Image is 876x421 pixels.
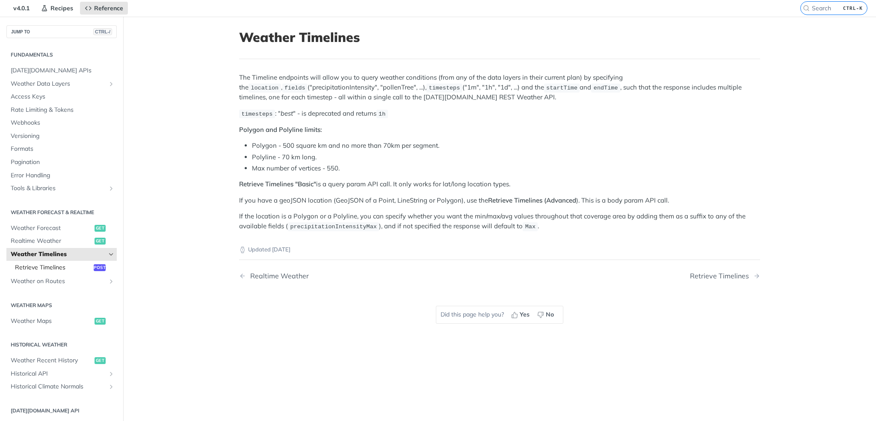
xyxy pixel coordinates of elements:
[239,196,760,206] p: If you have a geoJSON location (GeoJSON of a Point, LineString or Polygon), use the ). This is a ...
[11,119,115,127] span: Webhooks
[6,354,117,367] a: Weather Recent Historyget
[95,318,106,325] span: get
[108,278,115,285] button: Show subpages for Weather on Routes
[6,367,117,380] a: Historical APIShow subpages for Historical API
[6,25,117,38] button: JUMP TOCTRL-/
[11,80,106,88] span: Weather Data Layers
[11,224,92,233] span: Weather Forecast
[525,224,536,230] span: Max
[239,272,462,280] a: Previous Page: Realtime Weather
[11,317,92,325] span: Weather Maps
[6,222,117,235] a: Weather Forecastget
[93,28,112,35] span: CTRL-/
[251,85,278,91] span: location
[11,106,115,114] span: Rate Limiting & Tokens
[108,81,115,87] button: Show subpages for Weather Data Layers
[50,4,73,12] span: Recipes
[15,263,92,272] span: Retrieve Timelines
[11,237,92,245] span: Realtime Weather
[95,225,106,232] span: get
[594,85,618,91] span: endTime
[6,156,117,169] a: Pagination
[11,370,106,378] span: Historical API
[239,263,760,289] nav: Pagination Controls
[6,380,117,393] a: Historical Climate NormalsShow subpages for Historical Climate Normals
[6,302,117,309] h2: Weather Maps
[11,277,106,286] span: Weather on Routes
[508,308,534,321] button: Yes
[436,306,563,324] div: Did this page help you?
[11,145,115,153] span: Formats
[6,51,117,59] h2: Fundamentals
[379,111,385,117] span: 1h
[841,4,865,12] kbd: CTRL-K
[95,357,106,364] span: get
[239,109,760,119] p: : " " - is deprecated and returns
[6,235,117,248] a: Realtime Weatherget
[11,250,106,259] span: Weather Timelines
[6,248,117,261] a: Weather TimelinesHide subpages for Weather Timelines
[520,310,530,319] span: Yes
[239,179,760,189] p: is a query param API call. It only works for lat/long location types.
[239,212,760,231] p: If the location is a Polygon or a Polyline, you can specify whether you want the min/max/avg valu...
[6,315,117,328] a: Weather Mapsget
[690,272,753,280] div: Retrieve Timelines
[534,308,559,321] button: No
[6,78,117,90] a: Weather Data LayersShow subpages for Weather Data Layers
[239,180,316,188] strong: Retrieve Timelines "Basic"
[246,272,309,280] div: Realtime Weather
[252,152,760,162] li: Polyline - 70 km long.
[546,310,554,319] span: No
[290,224,377,230] span: precipitationIntensityMax
[11,184,106,193] span: Tools & Libraries
[690,272,760,280] a: Next Page: Retrieve Timelines
[108,251,115,258] button: Hide subpages for Weather Timelines
[239,73,760,102] p: The Timeline endpoints will allow you to query weather conditions (from any of the data layers in...
[95,238,106,245] span: get
[803,5,810,12] svg: Search
[108,383,115,390] button: Show subpages for Historical Climate Normals
[239,30,760,45] h1: Weather Timelines
[6,169,117,182] a: Error Handling
[108,370,115,377] button: Show subpages for Historical API
[94,264,106,271] span: post
[239,125,322,134] strong: Polygon and Polyline limits:
[6,90,117,103] a: Access Keys
[108,185,115,192] button: Show subpages for Tools & Libraries
[546,85,577,91] span: startTime
[11,356,92,365] span: Weather Recent History
[252,164,760,173] li: Max number of vertices - 550.
[6,130,117,143] a: Versioning
[488,196,576,204] strong: Retrieve Timelines (Advanced
[94,4,123,12] span: Reference
[6,209,117,216] h2: Weather Forecast & realtime
[80,2,128,15] a: Reference
[429,85,460,91] span: timesteps
[11,66,115,75] span: [DATE][DOMAIN_NAME] APIs
[11,382,106,391] span: Historical Climate Normals
[6,104,117,116] a: Rate Limiting & Tokens
[239,245,760,254] p: Updated [DATE]
[11,261,117,274] a: Retrieve Timelinespost
[6,407,117,415] h2: [DATE][DOMAIN_NAME] API
[6,116,117,129] a: Webhooks
[11,171,115,180] span: Error Handling
[11,132,115,140] span: Versioning
[11,158,115,167] span: Pagination
[6,143,117,155] a: Formats
[6,341,117,349] h2: Historical Weather
[36,2,78,15] a: Recipes
[281,109,293,117] em: best
[6,64,117,77] a: [DATE][DOMAIN_NAME] APIs
[11,93,115,101] span: Access Keys
[6,182,117,195] a: Tools & LibrariesShow subpages for Tools & Libraries
[284,85,305,91] span: fields
[9,2,34,15] span: v4.0.1
[252,141,760,151] li: Polygon - 500 square km and no more than 70km per segment.
[6,275,117,288] a: Weather on RoutesShow subpages for Weather on Routes
[241,111,272,117] span: timesteps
